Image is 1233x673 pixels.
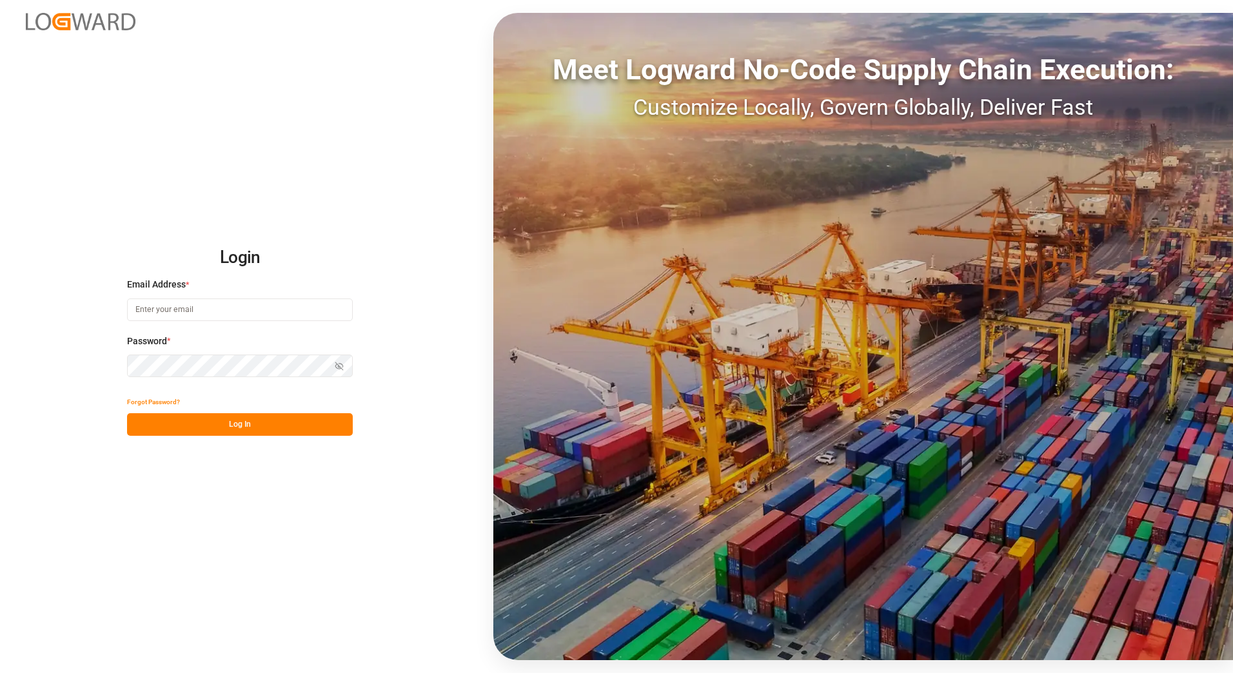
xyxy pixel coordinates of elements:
[127,391,180,413] button: Forgot Password?
[127,298,353,321] input: Enter your email
[493,48,1233,91] div: Meet Logward No-Code Supply Chain Execution:
[127,237,353,278] h2: Login
[127,278,186,291] span: Email Address
[493,91,1233,124] div: Customize Locally, Govern Globally, Deliver Fast
[26,13,135,30] img: Logward_new_orange.png
[127,335,167,348] span: Password
[127,413,353,436] button: Log In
